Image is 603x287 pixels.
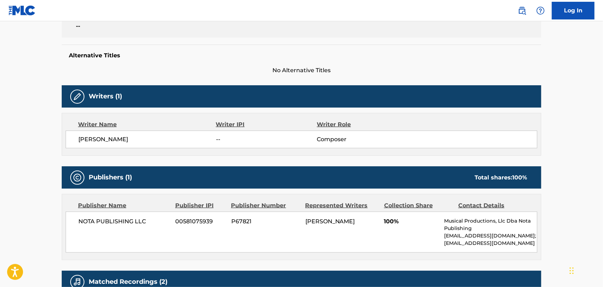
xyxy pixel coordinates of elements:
[78,135,216,144] span: [PERSON_NAME]
[533,4,548,18] div: Help
[384,217,439,226] span: 100%
[89,278,167,286] h5: Matched Recordings (2)
[76,22,190,30] span: --
[73,92,82,101] img: Writers
[515,4,529,18] a: Public Search
[317,120,409,129] div: Writer Role
[78,201,170,210] div: Publisher Name
[317,135,409,144] span: Composer
[231,217,300,226] span: P67821
[512,174,527,181] span: 100 %
[444,217,537,232] p: Musical Productions, Llc Dba Nota Publishing
[175,201,226,210] div: Publisher IPI
[536,6,545,15] img: help
[568,253,603,287] iframe: Chat Widget
[552,2,594,19] a: Log In
[73,173,82,182] img: Publishers
[231,201,300,210] div: Publisher Number
[305,218,355,225] span: [PERSON_NAME]
[89,92,122,101] h5: Writers (1)
[216,120,317,129] div: Writer IPI
[176,217,226,226] span: 00581075939
[570,260,574,281] div: Arrastrar
[78,217,170,226] span: NOTA PUBLISHING LLC
[78,120,216,129] div: Writer Name
[216,135,317,144] span: --
[458,201,527,210] div: Contact Details
[518,6,526,15] img: search
[475,173,527,182] div: Total shares:
[69,52,534,59] h5: Alternative Titles
[568,253,603,287] div: Widget de chat
[384,201,453,210] div: Collection Share
[62,66,541,75] span: No Alternative Titles
[73,278,82,286] img: Matched Recordings
[444,232,537,247] p: [EMAIL_ADDRESS][DOMAIN_NAME];[EMAIL_ADDRESS][DOMAIN_NAME]
[89,173,132,182] h5: Publishers (1)
[9,5,36,16] img: MLC Logo
[305,201,379,210] div: Represented Writers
